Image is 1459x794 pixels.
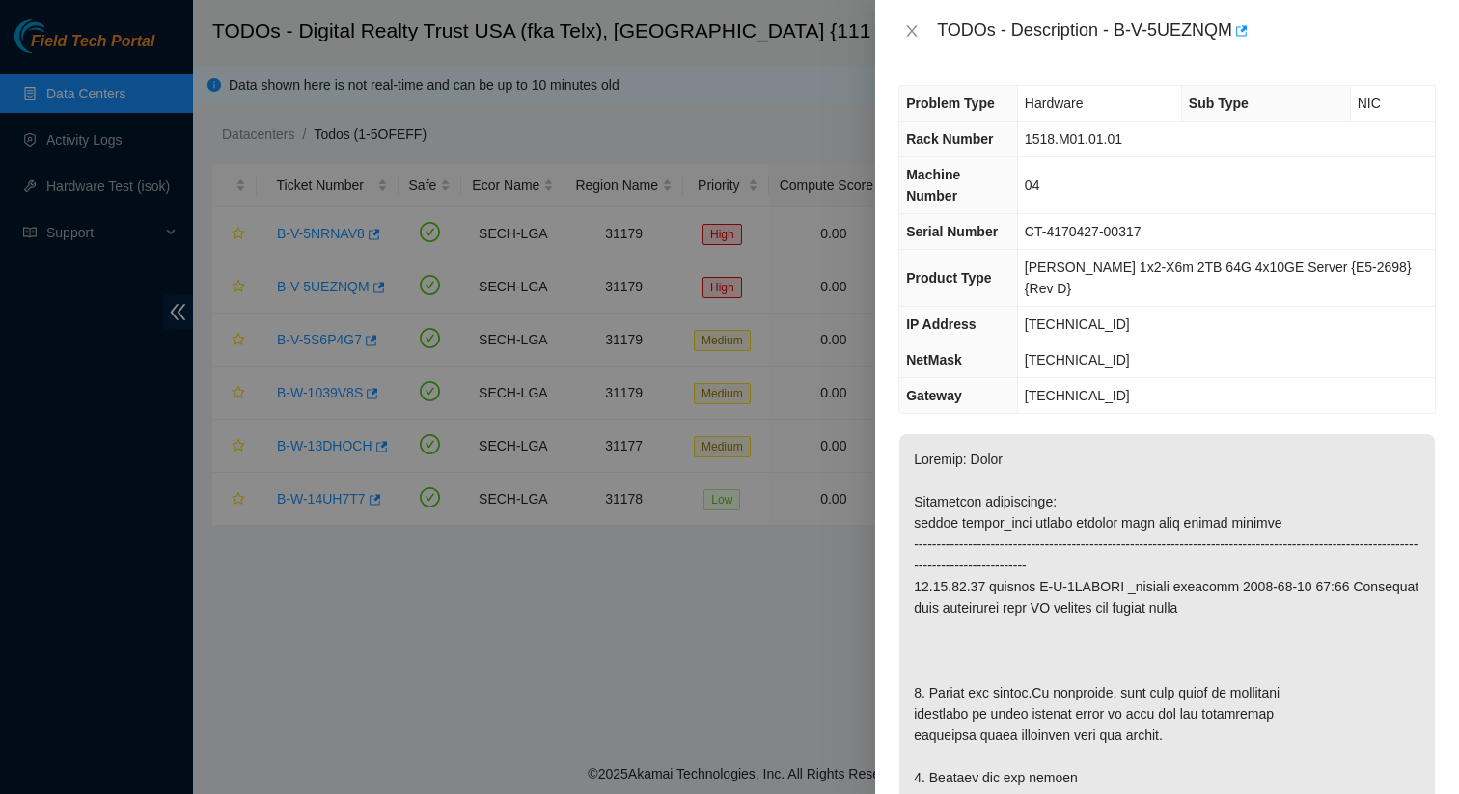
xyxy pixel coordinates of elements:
span: [PERSON_NAME] 1x2-X6m 2TB 64G 4x10GE Server {E5-2698} {Rev D} [1025,260,1412,296]
span: CT-4170427-00317 [1025,224,1142,239]
span: Sub Type [1189,96,1249,111]
span: close [904,23,920,39]
span: Serial Number [906,224,998,239]
span: 1518.M01.01.01 [1025,131,1122,147]
span: 04 [1025,178,1040,193]
span: [TECHNICAL_ID] [1025,316,1130,332]
span: [TECHNICAL_ID] [1025,388,1130,403]
span: Machine Number [906,167,960,204]
div: TODOs - Description - B-V-5UEZNQM [937,15,1436,46]
span: Problem Type [906,96,995,111]
span: Hardware [1025,96,1084,111]
span: NIC [1358,96,1381,111]
span: Rack Number [906,131,993,147]
span: [TECHNICAL_ID] [1025,352,1130,368]
button: Close [898,22,925,41]
span: Gateway [906,388,962,403]
span: NetMask [906,352,962,368]
span: Product Type [906,270,991,286]
span: IP Address [906,316,976,332]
